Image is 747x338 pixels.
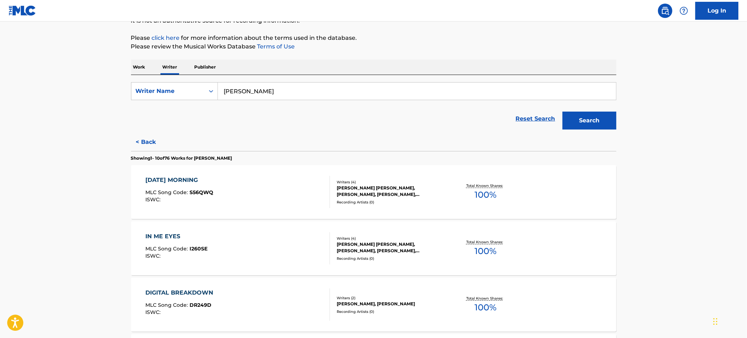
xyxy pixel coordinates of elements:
[160,60,179,75] p: Writer
[190,245,207,252] span: I260SE
[711,304,747,338] iframe: Chat Widget
[131,221,616,275] a: IN ME EYESMLC Song Code:I260SEISWC:Writers (4)[PERSON_NAME] [PERSON_NAME], [PERSON_NAME], [PERSON...
[9,5,36,16] img: MLC Logo
[256,43,295,50] a: Terms of Use
[192,60,218,75] p: Publisher
[145,176,213,184] div: [DATE] MORNING
[145,253,162,259] span: ISWC :
[131,133,174,151] button: < Back
[145,302,190,308] span: MLC Song Code :
[466,296,505,301] p: Total Known Shares:
[190,302,211,308] span: DR249D
[136,87,200,95] div: Writer Name
[337,236,445,241] div: Writers ( 4 )
[145,245,190,252] span: MLC Song Code :
[131,34,616,42] p: Please for more information about the terms used in the database.
[145,196,162,203] span: ISWC :
[152,34,180,41] a: click here
[695,2,738,20] a: Log In
[661,6,669,15] img: search
[131,278,616,332] a: DIGITAL BREAKDOWNMLC Song Code:DR249DISWC:Writers (2)[PERSON_NAME], [PERSON_NAME]Recording Artist...
[475,188,496,201] span: 100 %
[713,311,718,332] div: Drag
[466,239,505,245] p: Total Known Shares:
[145,189,190,196] span: MLC Song Code :
[680,6,688,15] img: help
[475,301,496,314] span: 100 %
[677,4,691,18] div: Help
[145,309,162,315] span: ISWC :
[131,165,616,219] a: [DATE] MORNINGMLC Song Code:S56QWQISWC:Writers (4)[PERSON_NAME] [PERSON_NAME], [PERSON_NAME], [PE...
[145,288,217,297] div: DIGITAL BREAKDOWN
[145,232,207,241] div: IN ME EYES
[466,183,505,188] p: Total Known Shares:
[337,309,445,314] div: Recording Artists ( 0 )
[337,301,445,307] div: [PERSON_NAME], [PERSON_NAME]
[337,179,445,185] div: Writers ( 4 )
[190,189,213,196] span: S56QWQ
[337,295,445,301] div: Writers ( 2 )
[512,111,559,127] a: Reset Search
[337,256,445,261] div: Recording Artists ( 0 )
[131,42,616,51] p: Please review the Musical Works Database
[131,60,148,75] p: Work
[562,112,616,130] button: Search
[475,245,496,258] span: 100 %
[658,4,672,18] a: Public Search
[131,82,616,133] form: Search Form
[337,185,445,198] div: [PERSON_NAME] [PERSON_NAME], [PERSON_NAME], [PERSON_NAME], [PERSON_NAME]
[337,241,445,254] div: [PERSON_NAME] [PERSON_NAME], [PERSON_NAME], [PERSON_NAME], [PERSON_NAME]
[131,155,232,161] p: Showing 1 - 10 of 76 Works for [PERSON_NAME]
[337,199,445,205] div: Recording Artists ( 0 )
